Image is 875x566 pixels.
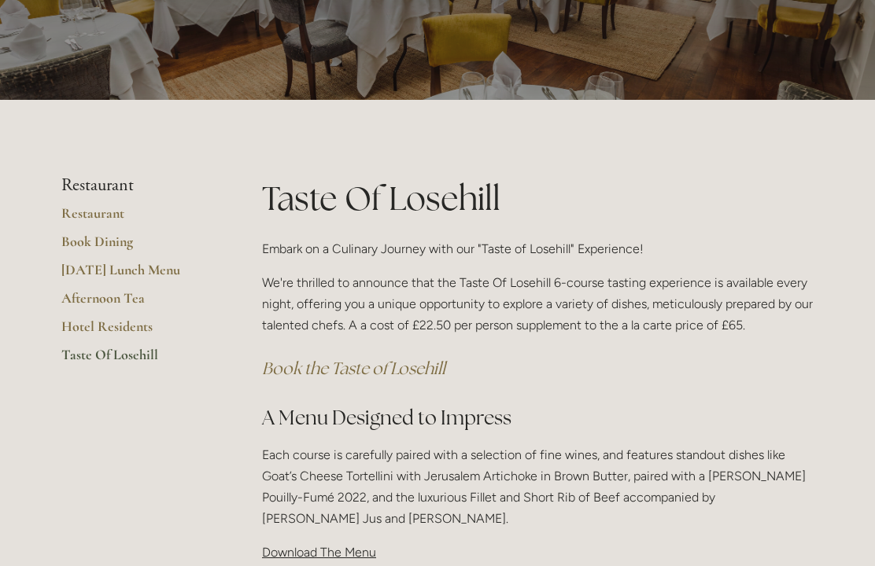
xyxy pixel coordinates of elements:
p: We're thrilled to announce that the Taste Of Losehill 6-course tasting experience is available ev... [262,272,814,336]
a: Book the Taste of Losehill [262,358,445,379]
a: Restaurant [61,204,212,233]
h1: Taste Of Losehill [262,175,814,222]
a: Afternoon Tea [61,289,212,318]
a: [DATE] Lunch Menu [61,261,212,289]
a: Hotel Residents [61,318,212,346]
span: Download The Menu [262,545,376,560]
a: Taste Of Losehill [61,346,212,374]
a: Book Dining [61,233,212,261]
p: Each course is carefully paired with a selection of fine wines, and features standout dishes like... [262,444,814,530]
li: Restaurant [61,175,212,196]
h2: A Menu Designed to Impress [262,404,814,432]
p: Embark on a Culinary Journey with our "Taste of Losehill" Experience! [262,238,814,259]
